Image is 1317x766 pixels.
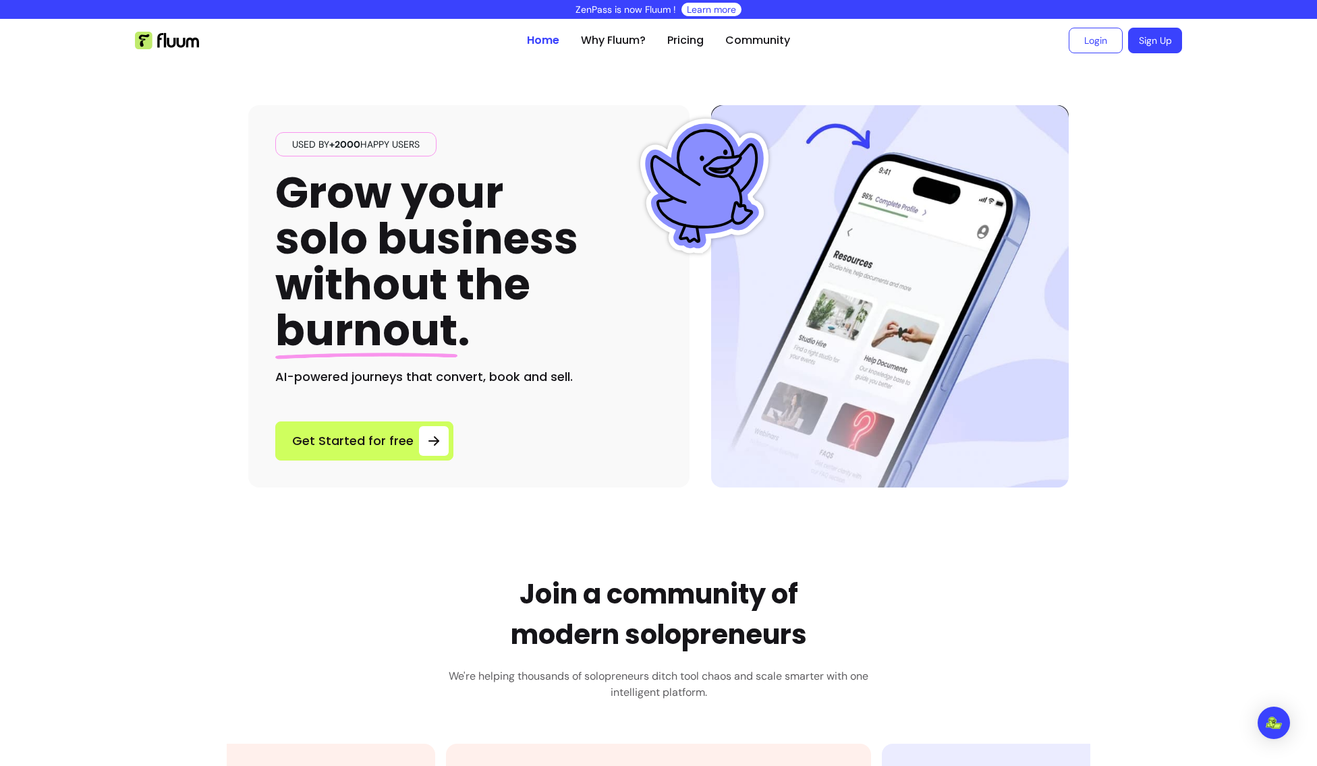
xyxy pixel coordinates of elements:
[687,3,736,16] a: Learn more
[725,32,790,49] a: Community
[1258,707,1290,739] div: Open Intercom Messenger
[439,668,878,701] h3: We're helping thousands of solopreneurs ditch tool chaos and scale smarter with one intelligent p...
[576,3,676,16] p: ZenPass is now Fluum !
[667,32,704,49] a: Pricing
[292,432,414,450] span: Get Started for free
[511,574,807,655] h2: Join a community of modern solopreneurs
[275,421,453,461] a: Get Started for free
[527,32,559,49] a: Home
[637,119,772,254] img: Fluum Duck sticker
[1069,28,1123,53] a: Login
[275,367,663,386] h2: AI-powered journeys that convert, book and sell.
[1128,28,1182,53] a: Sign Up
[135,32,199,49] img: Fluum Logo
[711,105,1069,488] img: Hero
[581,32,646,49] a: Why Fluum?
[287,138,425,151] span: Used by happy users
[275,170,578,354] h1: Grow your solo business without the .
[275,300,457,360] span: burnout
[329,138,360,150] span: +2000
